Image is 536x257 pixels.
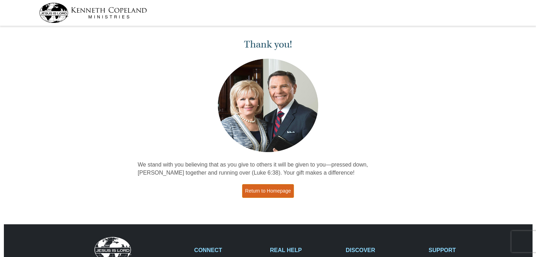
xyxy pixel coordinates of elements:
h2: REAL HELP [270,247,338,253]
h2: CONNECT [194,247,263,253]
a: Return to Homepage [242,184,294,198]
img: kcm-header-logo.svg [39,3,147,23]
h2: SUPPORT [429,247,497,253]
p: We stand with you believing that as you give to others it will be given to you—pressed down, [PER... [138,161,399,177]
h1: Thank you! [138,39,399,50]
h2: DISCOVER [346,247,421,253]
img: Kenneth and Gloria [216,57,320,154]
